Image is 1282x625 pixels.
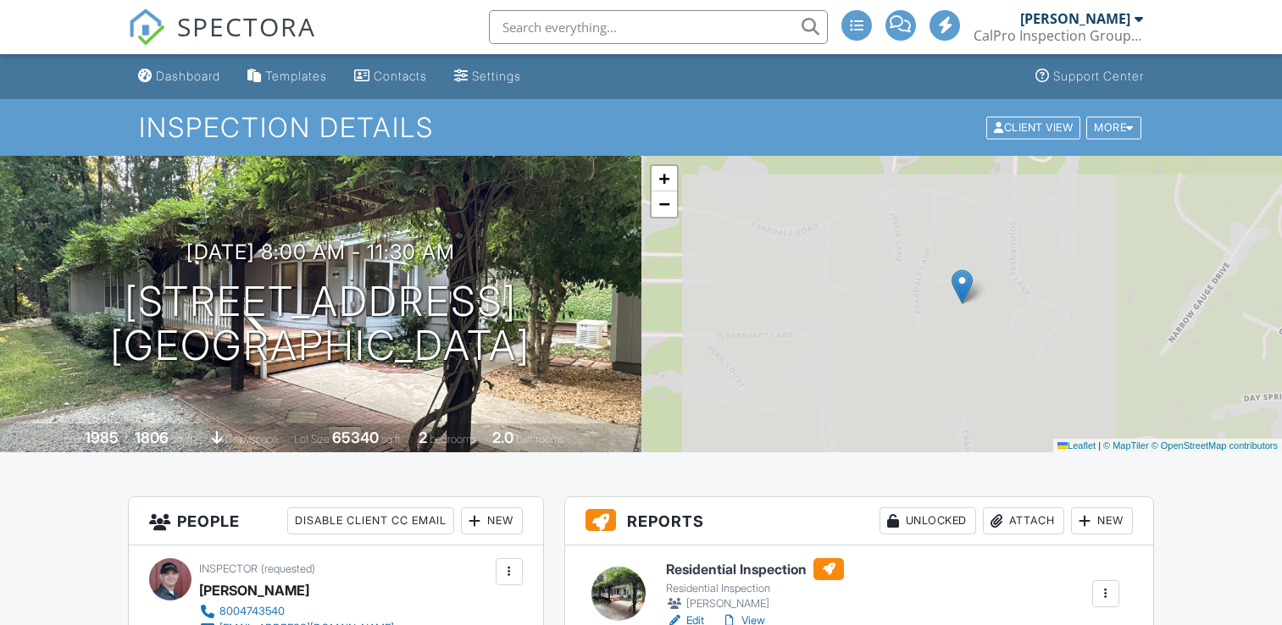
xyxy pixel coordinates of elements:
[666,558,844,580] h6: Residential Inspection
[287,507,454,534] div: Disable Client CC Email
[492,429,513,446] div: 2.0
[658,193,669,214] span: −
[225,433,278,445] span: crawlspace
[652,166,677,191] a: Zoom in
[666,582,844,595] div: Residential Inspection
[1103,440,1149,451] a: © MapTiler
[986,116,1080,139] div: Client View
[1020,10,1130,27] div: [PERSON_NAME]
[666,558,844,612] a: Residential Inspection Residential Inspection [PERSON_NAME]
[1152,440,1278,451] a: © OpenStreetMap contributors
[199,603,394,620] a: 8004743540
[430,433,476,445] span: bedrooms
[139,113,1143,142] h1: Inspection Details
[219,605,285,618] div: 8004743540
[652,191,677,217] a: Zoom out
[1086,116,1141,139] div: More
[1071,507,1133,534] div: New
[565,497,1153,545] h3: Reports
[64,433,82,445] span: Built
[129,497,542,545] h3: People
[1053,69,1144,83] div: Support Center
[199,562,258,575] span: Inspector
[171,433,195,445] span: sq. ft.
[261,562,315,575] span: (requested)
[1057,440,1096,451] a: Leaflet
[1098,440,1101,451] span: |
[666,595,844,612] div: [PERSON_NAME]
[381,433,402,445] span: sq.ft.
[952,269,973,304] img: Marker
[294,433,330,445] span: Lot Size
[199,578,309,603] div: [PERSON_NAME]
[186,241,455,263] h3: [DATE] 8:00 am - 11:30 am
[516,433,564,445] span: bathrooms
[128,8,165,46] img: The Best Home Inspection Software - Spectora
[974,27,1143,44] div: CalPro Inspection Group Sac
[85,429,119,446] div: 1985
[241,61,334,92] a: Templates
[880,507,976,534] div: Unlocked
[177,8,316,44] span: SPECTORA
[419,429,427,446] div: 2
[983,507,1064,534] div: Attach
[110,279,530,369] h1: [STREET_ADDRESS] [GEOGRAPHIC_DATA]
[985,120,1085,133] a: Client View
[156,69,220,83] div: Dashboard
[332,429,379,446] div: 65340
[374,69,427,83] div: Contacts
[135,429,169,446] div: 1806
[265,69,327,83] div: Templates
[461,507,523,534] div: New
[131,61,227,92] a: Dashboard
[347,61,434,92] a: Contacts
[658,168,669,189] span: +
[128,23,316,58] a: SPECTORA
[472,69,521,83] div: Settings
[1029,61,1151,92] a: Support Center
[447,61,528,92] a: Settings
[489,10,828,44] input: Search everything...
